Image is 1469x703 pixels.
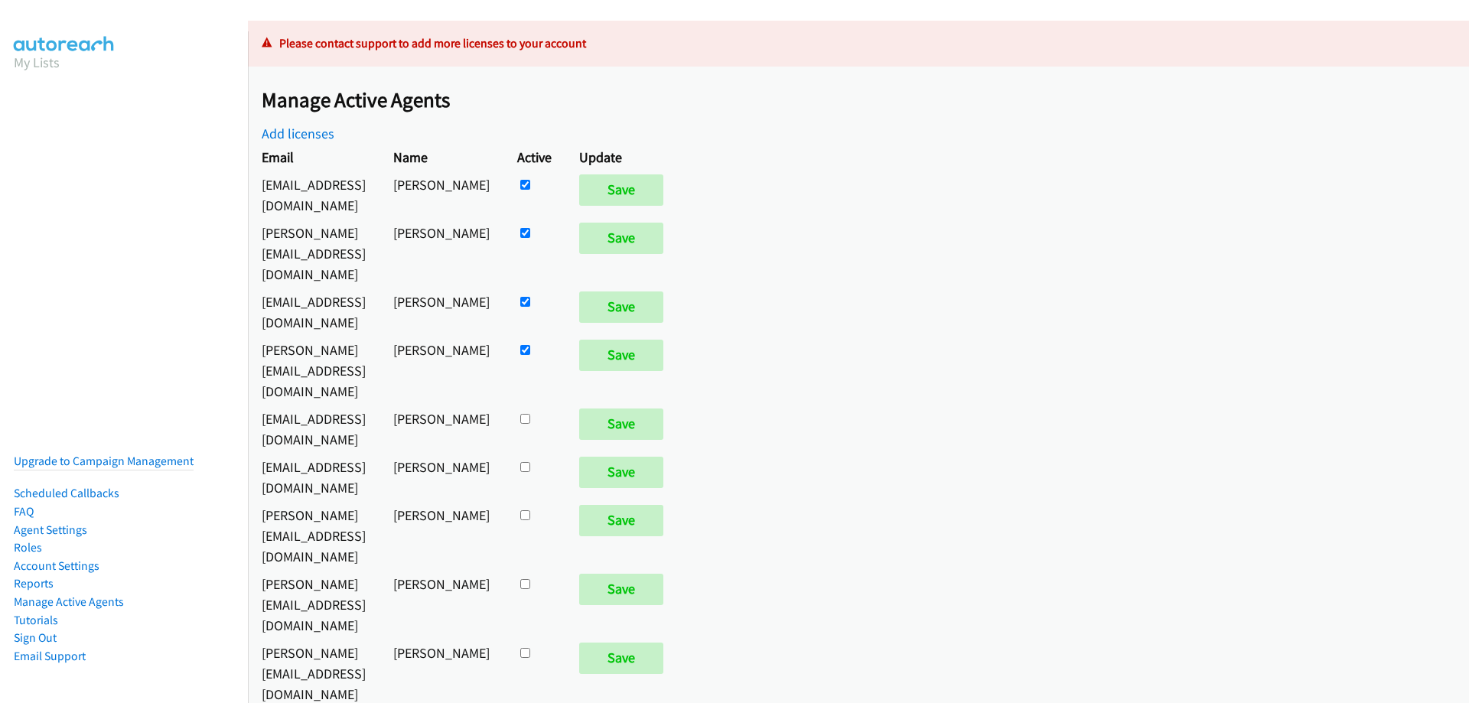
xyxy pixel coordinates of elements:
input: Save [579,643,663,673]
input: Save [579,457,663,487]
a: Sign Out [14,630,57,645]
td: [PERSON_NAME][EMAIL_ADDRESS][DOMAIN_NAME] [248,220,379,288]
input: Save [579,408,663,439]
input: Save [579,574,663,604]
a: Manage Active Agents [14,594,124,609]
a: Upgrade to Campaign Management [14,454,194,468]
input: Save [579,340,663,370]
td: [PERSON_NAME] [379,171,503,220]
td: [PERSON_NAME] [379,502,503,571]
td: [EMAIL_ADDRESS][DOMAIN_NAME] [248,171,379,220]
p: Please contact support to add more licenses to your account [262,34,1455,53]
th: Update [565,144,684,171]
td: [PERSON_NAME][EMAIL_ADDRESS][DOMAIN_NAME] [248,502,379,571]
th: Name [379,144,503,171]
h2: Manage Active Agents [262,87,1469,113]
td: [PERSON_NAME] [379,405,503,454]
a: FAQ [14,504,34,519]
td: [PERSON_NAME] [379,220,503,288]
th: Email [248,144,379,171]
a: Scheduled Callbacks [14,486,119,500]
input: Save [579,174,663,205]
a: Tutorials [14,613,58,627]
td: [PERSON_NAME] [379,288,503,337]
input: Save [579,291,663,322]
th: Active [503,144,565,171]
td: [PERSON_NAME] [379,571,503,640]
a: Roles [14,540,42,555]
td: [EMAIL_ADDRESS][DOMAIN_NAME] [248,288,379,337]
a: Reports [14,576,54,591]
td: [EMAIL_ADDRESS][DOMAIN_NAME] [248,405,379,454]
td: [PERSON_NAME] [379,454,503,502]
input: Save [579,223,663,253]
input: Save [579,505,663,535]
a: Account Settings [14,558,99,573]
a: Add licenses [262,125,334,142]
a: Agent Settings [14,522,87,537]
td: [EMAIL_ADDRESS][DOMAIN_NAME] [248,454,379,502]
td: [PERSON_NAME][EMAIL_ADDRESS][DOMAIN_NAME] [248,571,379,640]
a: Email Support [14,649,86,663]
td: [PERSON_NAME][EMAIL_ADDRESS][DOMAIN_NAME] [248,337,379,405]
td: [PERSON_NAME] [379,337,503,405]
a: My Lists [14,54,60,71]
